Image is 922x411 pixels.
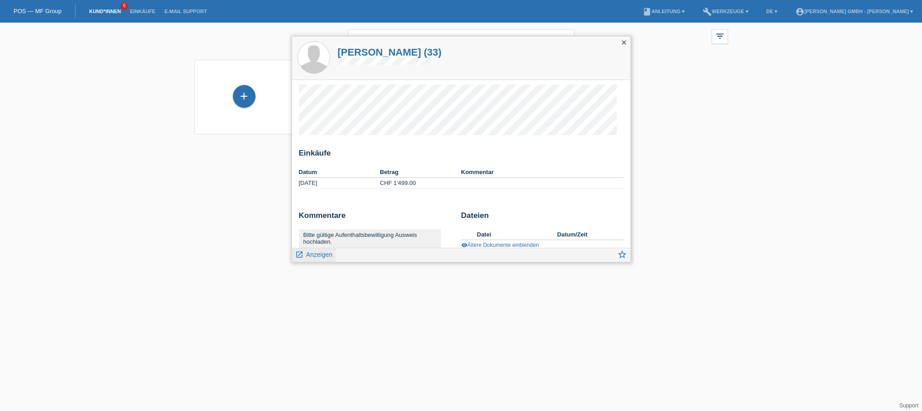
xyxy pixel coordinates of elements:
td: CHF 1'499.00 [380,178,461,189]
th: Datum/Zeit [557,229,610,240]
a: star_border [617,250,627,262]
a: launch Anzeigen [295,248,333,260]
a: E-Mail Support [160,9,212,14]
a: Kund*innen [85,9,125,14]
i: star_border [617,250,627,260]
h2: Dateien [461,211,624,225]
a: buildWerkzeuge ▾ [698,9,753,14]
h2: Kommentare [299,211,454,225]
a: Support [899,402,918,409]
i: build [703,7,712,16]
a: account_circle[PERSON_NAME] GmbH - [PERSON_NAME] ▾ [791,9,917,14]
a: bookAnleitung ▾ [638,9,689,14]
td: [DATE] [299,178,380,189]
a: POS — MF Group [14,8,61,14]
a: Einkäufe [125,9,160,14]
i: close [620,39,628,46]
div: Bitte gültige Aufenthaltsbewilligung Ausweis hochladen. [303,231,436,245]
i: account_circle [795,7,804,16]
i: close [559,34,570,45]
span: Anzeigen [306,251,332,258]
i: launch [295,250,303,259]
th: Datum [299,167,380,178]
th: Datei [477,229,558,240]
span: 6 [121,2,128,10]
i: visibility [461,242,468,248]
a: [PERSON_NAME] (33) [338,47,442,58]
th: Betrag [380,167,461,178]
h2: Einkäufe [299,149,624,162]
a: DE ▾ [762,9,782,14]
th: Kommentar [461,167,624,178]
div: [PERSON_NAME] (Kundendienst, MF Group) / [DATE] 10:38 [303,247,436,252]
a: visibilityÄltere Dokumente einblenden [461,242,539,248]
input: Suche... [348,29,574,51]
div: Kund*in hinzufügen [233,89,255,104]
i: filter_list [715,31,725,41]
i: book [643,7,652,16]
